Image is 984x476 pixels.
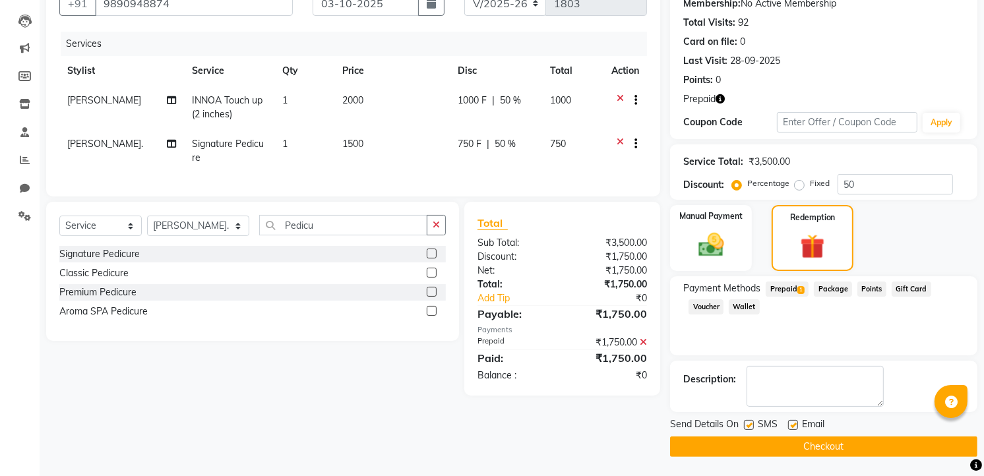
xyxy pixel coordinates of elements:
label: Percentage [747,177,789,189]
th: Action [603,56,647,86]
th: Service [184,56,274,86]
span: 1 [797,286,805,294]
input: Enter Offer / Coupon Code [777,112,917,133]
div: Classic Pedicure [59,266,129,280]
span: 1 [282,94,288,106]
div: 0 [740,35,745,49]
div: Card on file: [683,35,737,49]
span: Payment Methods [683,282,760,295]
label: Manual Payment [679,210,743,222]
div: Payments [477,324,647,336]
div: Paid: [468,350,563,366]
span: 2000 [342,94,363,106]
span: Wallet [729,299,760,314]
div: ₹0 [563,369,658,382]
span: Send Details On [670,417,739,434]
div: Services [61,32,657,56]
div: Points: [683,73,713,87]
div: ₹0 [578,291,658,305]
div: ₹1,750.00 [563,306,658,322]
div: ₹3,500.00 [563,236,658,250]
label: Fixed [810,177,830,189]
button: Apply [923,113,960,133]
div: Prepaid [468,336,563,349]
a: Add Tip [468,291,578,305]
div: Discount: [683,178,724,192]
span: Signature Pedicure [192,138,264,164]
img: _cash.svg [691,230,732,260]
div: 28-09-2025 [730,54,780,68]
div: Service Total: [683,155,743,169]
div: Premium Pedicure [59,285,137,299]
span: | [487,137,490,151]
input: Search or Scan [259,215,427,235]
span: INNOA Touch up(2 inches) [192,94,262,120]
th: Stylist [59,56,184,86]
th: Price [334,56,450,86]
div: Signature Pedicure [59,247,140,261]
span: Gift Card [892,282,931,297]
span: [PERSON_NAME] [67,94,141,106]
span: Voucher [689,299,723,314]
div: Balance : [468,369,563,382]
span: | [493,94,495,107]
span: 750 [551,138,567,150]
div: Payable: [468,306,563,322]
div: 92 [738,16,749,30]
div: 0 [716,73,721,87]
span: [PERSON_NAME]. [67,138,143,150]
div: Total: [468,278,563,291]
span: Prepaid [766,282,809,297]
span: 50 % [501,94,522,107]
div: ₹1,750.00 [563,350,658,366]
div: Coupon Code [683,115,777,129]
span: Total [477,216,508,230]
button: Checkout [670,436,977,457]
div: Net: [468,264,563,278]
div: ₹1,750.00 [563,264,658,278]
span: Email [802,417,824,434]
div: ₹1,750.00 [563,278,658,291]
th: Qty [274,56,334,86]
div: Discount: [468,250,563,264]
div: Last Visit: [683,54,727,68]
div: ₹3,500.00 [749,155,790,169]
th: Total [543,56,604,86]
div: ₹1,750.00 [563,250,658,264]
span: 750 F [458,137,482,151]
span: 50 % [495,137,516,151]
div: Sub Total: [468,236,563,250]
span: SMS [758,417,778,434]
label: Redemption [790,212,836,223]
div: Total Visits: [683,16,735,30]
div: Description: [683,372,736,386]
th: Disc [450,56,543,86]
span: Package [814,282,852,297]
img: _gift.svg [793,231,832,262]
span: 1000 F [458,94,487,107]
span: Points [857,282,886,297]
div: ₹1,750.00 [563,336,658,349]
span: 1000 [551,94,572,106]
span: 1500 [342,138,363,150]
span: Prepaid [683,92,716,106]
span: 1 [282,138,288,150]
div: Aroma SPA Pedicure [59,305,148,318]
